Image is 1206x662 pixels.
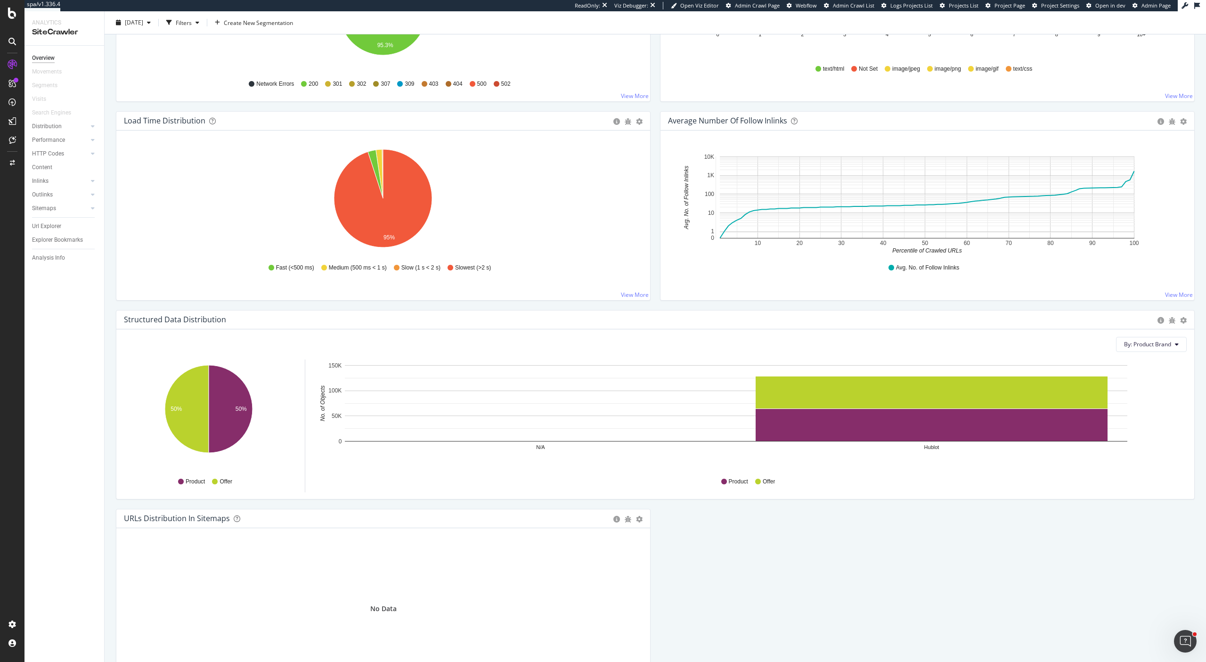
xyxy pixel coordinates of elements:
[707,172,714,179] text: 1K
[401,264,440,272] span: Slow (1 s < 2 s)
[625,118,631,125] div: bug
[453,80,463,88] span: 404
[329,264,387,272] span: Medium (500 ms < 1 s)
[328,362,342,369] text: 150K
[758,32,761,37] text: 1
[339,438,342,445] text: 0
[892,65,920,73] span: image/jpeg
[964,240,970,246] text: 60
[1157,317,1164,324] div: circle-info
[797,240,803,246] text: 20
[668,116,787,125] div: Average Number of Follow Inlinks
[729,478,748,486] span: Product
[922,240,929,246] text: 50
[671,2,719,9] a: Open Viz Editor
[935,65,961,73] span: image/png
[256,80,294,88] span: Network Errors
[708,210,715,216] text: 10
[32,135,65,145] div: Performance
[755,240,761,246] text: 10
[838,240,845,246] text: 30
[636,516,643,523] div: gear
[833,2,874,9] span: Admin Crawl List
[32,94,46,104] div: Visits
[176,18,192,26] div: Filters
[994,2,1025,9] span: Project Page
[823,65,844,73] span: text/html
[370,604,397,613] div: No Data
[236,406,247,412] text: 50%
[357,80,366,88] span: 302
[32,253,98,263] a: Analysis Info
[501,80,511,88] span: 502
[377,42,393,49] text: 95.3%
[1180,118,1187,125] div: gear
[940,2,978,9] a: Projects List
[881,2,933,9] a: Logs Projects List
[32,122,62,131] div: Distribution
[381,80,390,88] span: 307
[32,253,65,263] div: Analysis Info
[32,221,98,231] a: Url Explorer
[763,478,775,486] span: Offer
[124,146,642,255] svg: A chart.
[328,387,342,394] text: 100K
[1137,32,1146,37] text: 10+
[32,221,61,231] div: Url Explorer
[125,18,143,26] span: 2025 Aug. 19th
[32,235,83,245] div: Explorer Bookmarks
[949,2,978,9] span: Projects List
[928,32,931,37] text: 5
[1013,32,1016,37] text: 7
[621,92,649,100] a: View More
[32,235,98,245] a: Explorer Bookmarks
[317,360,1186,469] svg: A chart.
[986,2,1025,9] a: Project Page
[625,516,631,523] div: bug
[1133,2,1171,9] a: Admin Page
[32,67,71,77] a: Movements
[1116,337,1187,352] button: By: Product Brand
[32,204,56,213] div: Sitemaps
[332,413,342,419] text: 50K
[32,122,88,131] a: Distribution
[621,291,649,299] a: View More
[1098,32,1100,37] text: 9
[429,80,439,88] span: 403
[683,166,690,230] text: Avg. No. of Follow Inlinks
[319,385,326,421] text: No. of Objects
[970,32,973,37] text: 6
[124,116,205,125] div: Load Time Distribution
[32,176,49,186] div: Inlinks
[32,149,88,159] a: HTTP Codes
[711,228,714,235] text: 1
[1174,630,1197,653] iframe: Intercom live chat
[477,80,487,88] span: 500
[536,444,545,450] text: N/A
[32,53,98,63] a: Overview
[32,19,97,27] div: Analytics
[32,149,64,159] div: HTTP Codes
[405,80,414,88] span: 309
[1032,2,1079,9] a: Project Settings
[32,190,88,200] a: Outlinks
[32,81,67,90] a: Segments
[1165,92,1193,100] a: View More
[726,2,780,9] a: Admin Crawl Page
[843,32,846,37] text: 3
[32,53,55,63] div: Overview
[886,32,888,37] text: 4
[32,176,88,186] a: Inlinks
[171,406,182,412] text: 50%
[716,32,719,37] text: 0
[1013,65,1033,73] span: text/css
[1169,317,1175,324] div: bug
[126,360,291,469] svg: A chart.
[163,15,203,30] button: Filters
[124,315,226,324] div: Structured Data Distribution
[32,94,56,104] a: Visits
[636,118,643,125] div: gear
[224,18,293,26] span: Create New Segmentation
